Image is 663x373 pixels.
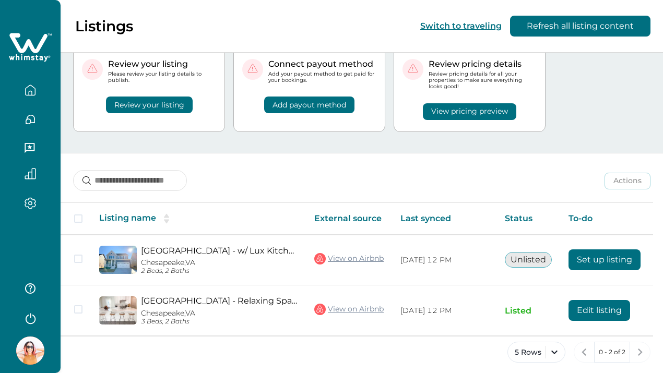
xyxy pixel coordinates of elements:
[423,103,516,120] button: View pricing preview
[268,71,376,83] p: Add your payout method to get paid for your bookings.
[268,59,376,69] p: Connect payout method
[496,203,560,235] th: Status
[141,309,298,318] p: Chesapeake, VA
[510,16,650,37] button: Refresh all listing content
[264,97,354,113] button: Add payout method
[505,306,552,316] p: Listed
[569,249,641,270] button: Set up listing
[420,21,502,31] button: Switch to traveling
[141,296,298,306] a: [GEOGRAPHIC_DATA] - Relaxing Space + Lux Kitchen
[16,336,44,365] img: Whimstay Host
[141,267,298,275] p: 2 Beds, 2 Baths
[594,342,630,363] button: 0 - 2 of 2
[106,97,193,113] button: Review your listing
[605,173,650,189] button: Actions
[141,318,298,326] p: 3 Beds, 2 Baths
[314,303,384,316] a: View on Airbnb
[560,203,649,235] th: To-do
[392,203,496,235] th: Last synced
[574,342,595,363] button: previous page
[400,306,488,316] p: [DATE] 12 PM
[507,342,565,363] button: 5 Rows
[429,71,537,90] p: Review pricing details for all your properties to make sure everything looks good!
[99,296,137,324] img: propertyImage_Chesapeake Haven - Relaxing Space + Lux Kitchen
[141,258,298,267] p: Chesapeake, VA
[91,203,306,235] th: Listing name
[569,300,630,321] button: Edit listing
[599,347,625,357] p: 0 - 2 of 2
[505,252,552,268] button: Unlisted
[141,246,298,256] a: [GEOGRAPHIC_DATA] - w/ Lux Kitchen
[400,255,488,266] p: [DATE] 12 PM
[429,59,537,69] p: Review pricing details
[75,17,133,35] p: Listings
[630,342,650,363] button: next page
[108,59,216,69] p: Review your listing
[108,71,216,83] p: Please review your listing details to publish.
[99,246,137,274] img: propertyImage_Chesapeake Haven - w/ Lux Kitchen
[314,252,384,266] a: View on Airbnb
[156,213,177,224] button: sorting
[306,203,392,235] th: External source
